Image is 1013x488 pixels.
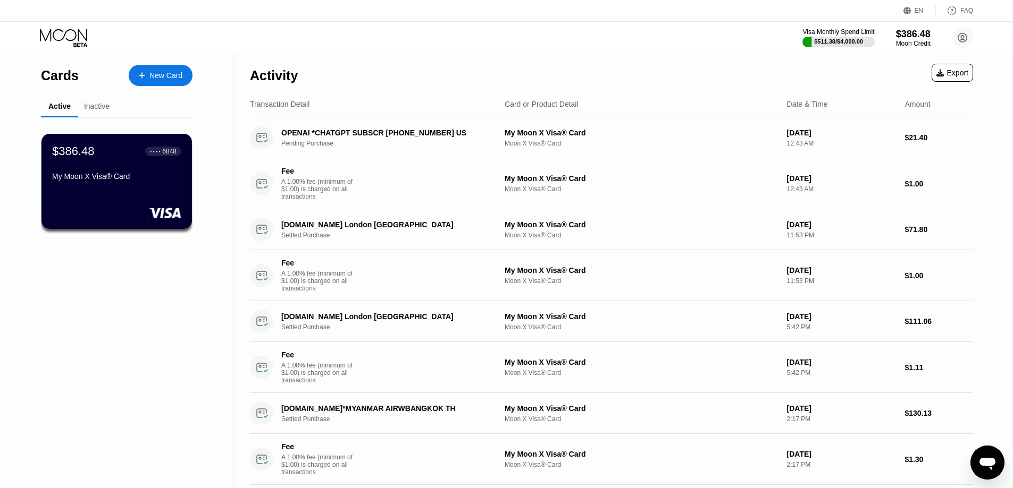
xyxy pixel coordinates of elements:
div: My Moon X Visa® Card [505,129,778,137]
div: My Moon X Visa® Card [505,174,778,183]
div: Active [48,102,71,110]
div: A 1.00% fee (minimum of $1.00) is charged on all transactions [281,178,361,200]
div: 12:43 AM [787,140,897,147]
div: Fee [281,350,356,359]
div: $1.30 [905,455,973,464]
div: Fee [281,259,356,267]
div: My Moon X Visa® Card [505,450,778,458]
iframe: 用于启动消息传送窗口的按钮，正在对话 [970,446,1004,480]
div: [DATE] [787,220,897,229]
div: Moon X Visa® Card [505,369,778,376]
div: Moon X Visa® Card [505,140,778,147]
div: [DATE] [787,312,897,321]
div: Moon X Visa® Card [505,185,778,193]
div: Visa Monthly Spend Limit$511.38/$4,000.00 [802,28,874,47]
div: [DATE] [787,358,897,366]
div: Amount [905,100,930,108]
div: $386.48Moon Credit [896,29,931,47]
div: FAQ [960,7,973,14]
div: $21.40 [905,133,973,142]
div: Settled Purchase [281,415,503,423]
div: 12:43 AM [787,185,897,193]
div: 11:53 PM [787,232,897,239]
div: Moon X Visa® Card [505,461,778,468]
div: 2:17 PM [787,461,897,468]
div: Activity [250,68,298,83]
div: FeeA 1.00% fee (minimum of $1.00) is charged on all transactionsMy Moon X Visa® CardMoon X Visa® ... [250,158,973,209]
div: FAQ [936,5,973,16]
div: [DATE] [787,450,897,458]
div: Visa Monthly Spend Limit [802,28,874,36]
div: FeeA 1.00% fee (minimum of $1.00) is charged on all transactionsMy Moon X Visa® CardMoon X Visa® ... [250,250,973,301]
div: Moon X Visa® Card [505,277,778,285]
div: Settled Purchase [281,232,503,239]
div: [DOMAIN_NAME]*MYANMAR AIRWBANGKOK TH [281,404,488,413]
div: $386.48 [52,144,95,158]
div: [DATE] [787,129,897,137]
div: [DOMAIN_NAME] London [GEOGRAPHIC_DATA]Settled PurchaseMy Moon X Visa® CardMoon X Visa® Card[DATE]... [250,301,973,342]
div: Fee [281,167,356,175]
div: New Card [129,65,192,86]
div: $130.13 [905,409,973,417]
div: My Moon X Visa® Card [505,220,778,229]
div: OPENAI *CHATGPT SUBSCR [PHONE_NUMBER] USPending PurchaseMy Moon X Visa® CardMoon X Visa® Card[DAT... [250,117,973,158]
div: Pending Purchase [281,140,503,147]
div: 11:53 PM [787,277,897,285]
div: [DOMAIN_NAME] London [GEOGRAPHIC_DATA]Settled PurchaseMy Moon X Visa® CardMoon X Visa® Card[DATE]... [250,209,973,250]
div: Fee [281,442,356,451]
div: [DATE] [787,404,897,413]
div: Inactive [84,102,110,110]
div: A 1.00% fee (minimum of $1.00) is charged on all transactions [281,270,361,292]
div: Moon X Visa® Card [505,415,778,423]
div: $1.11 [905,363,973,372]
div: $1.00 [905,179,973,188]
div: FeeA 1.00% fee (minimum of $1.00) is charged on all transactionsMy Moon X Visa® CardMoon X Visa® ... [250,434,973,485]
div: $386.48● ● ● ●6848My Moon X Visa® Card [41,134,192,229]
div: ● ● ● ● [150,150,161,153]
div: 5:42 PM [787,369,897,376]
div: EN [915,7,924,14]
div: Date & Time [787,100,828,108]
div: [DOMAIN_NAME] London [GEOGRAPHIC_DATA] [281,220,488,229]
div: $71.80 [905,225,973,234]
div: [DATE] [787,174,897,183]
div: $1.00 [905,271,973,280]
div: $386.48 [896,29,931,40]
div: Export [932,64,973,82]
div: 2:17 PM [787,415,897,423]
div: [DOMAIN_NAME]*MYANMAR AIRWBANGKOK THSettled PurchaseMy Moon X Visa® CardMoon X Visa® Card[DATE]2:... [250,393,973,434]
div: My Moon X Visa® Card [505,404,778,413]
div: My Moon X Visa® Card [505,358,778,366]
div: EN [903,5,936,16]
div: Export [936,69,968,77]
div: New Card [149,71,182,80]
div: My Moon X Visa® Card [505,312,778,321]
div: OPENAI *CHATGPT SUBSCR [PHONE_NUMBER] US [281,129,488,137]
div: My Moon X Visa® Card [52,172,181,181]
div: 6848 [162,148,177,155]
div: FeeA 1.00% fee (minimum of $1.00) is charged on all transactionsMy Moon X Visa® CardMoon X Visa® ... [250,342,973,393]
div: Settled Purchase [281,323,503,331]
div: Moon X Visa® Card [505,323,778,331]
div: My Moon X Visa® Card [505,266,778,275]
div: A 1.00% fee (minimum of $1.00) is charged on all transactions [281,453,361,476]
div: $111.06 [905,317,973,326]
div: A 1.00% fee (minimum of $1.00) is charged on all transactions [281,362,361,384]
div: Card or Product Detail [505,100,579,108]
div: Transaction Detail [250,100,309,108]
div: Moon X Visa® Card [505,232,778,239]
div: Moon Credit [896,40,931,47]
div: Cards [41,68,79,83]
div: 5:42 PM [787,323,897,331]
div: [DATE] [787,266,897,275]
div: $511.38 / $4,000.00 [814,38,863,45]
div: [DOMAIN_NAME] London [GEOGRAPHIC_DATA] [281,312,488,321]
